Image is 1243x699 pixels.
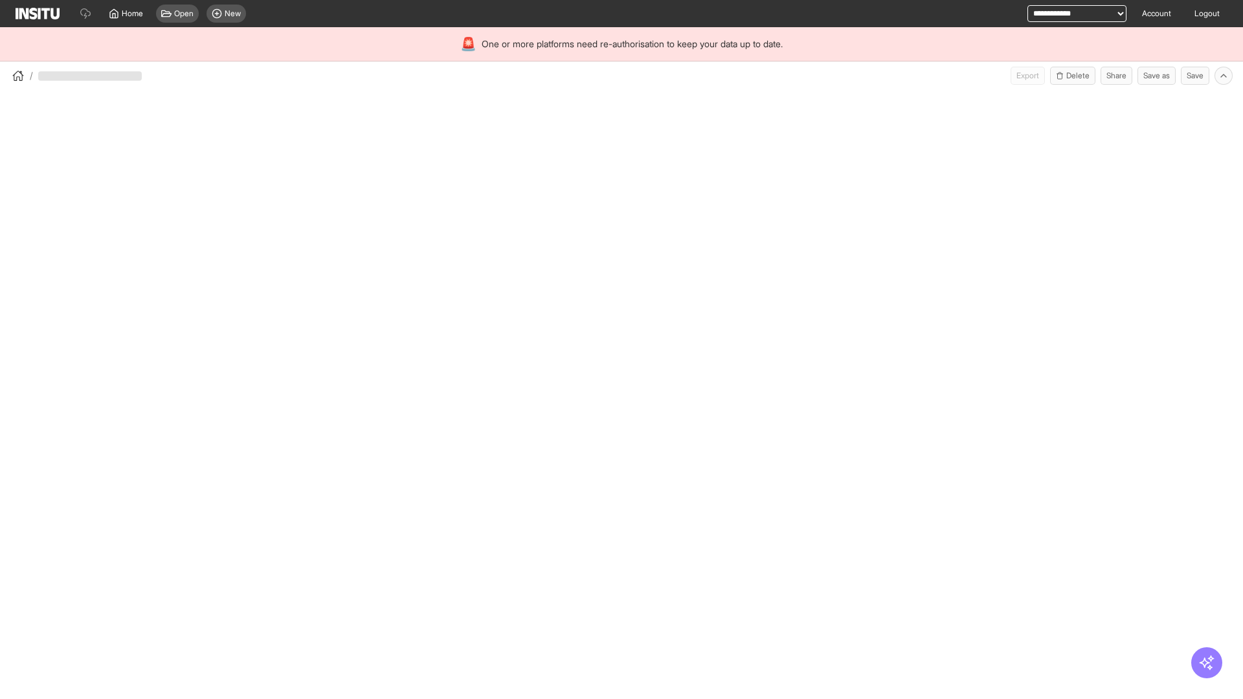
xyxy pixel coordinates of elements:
[1011,67,1045,85] span: Can currently only export from Insights reports.
[1050,67,1095,85] button: Delete
[1011,67,1045,85] button: Export
[16,8,60,19] img: Logo
[1137,67,1176,85] button: Save as
[10,68,33,83] button: /
[482,38,783,50] span: One or more platforms need re-authorisation to keep your data up to date.
[1101,67,1132,85] button: Share
[225,8,241,19] span: New
[174,8,194,19] span: Open
[30,69,33,82] span: /
[460,35,476,53] div: 🚨
[122,8,143,19] span: Home
[1181,67,1209,85] button: Save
